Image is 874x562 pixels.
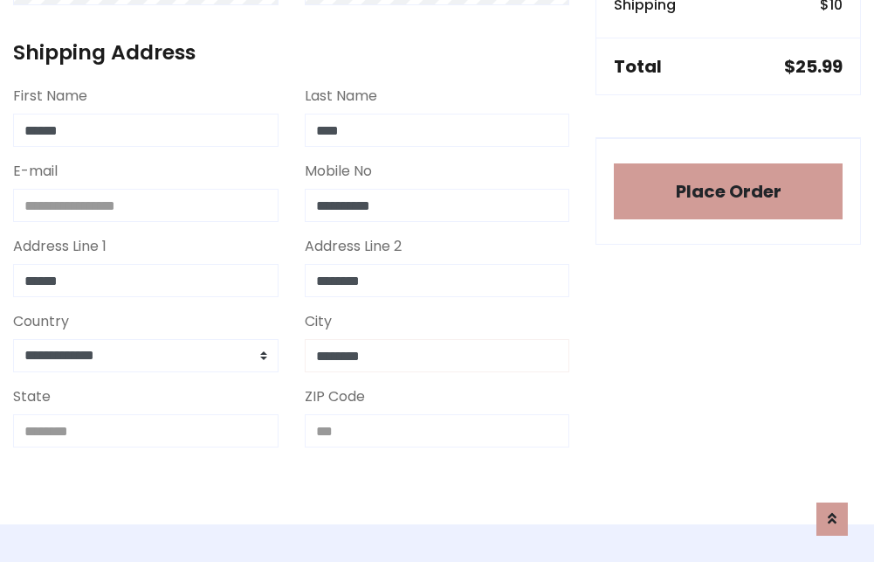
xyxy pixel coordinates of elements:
[305,236,402,257] label: Address Line 2
[305,386,365,407] label: ZIP Code
[13,311,69,332] label: Country
[13,40,569,65] h4: Shipping Address
[13,161,58,182] label: E-mail
[13,236,107,257] label: Address Line 1
[305,311,332,332] label: City
[305,161,372,182] label: Mobile No
[614,56,662,77] h5: Total
[784,56,843,77] h5: $
[13,386,51,407] label: State
[795,54,843,79] span: 25.99
[614,163,843,219] button: Place Order
[305,86,377,107] label: Last Name
[13,86,87,107] label: First Name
